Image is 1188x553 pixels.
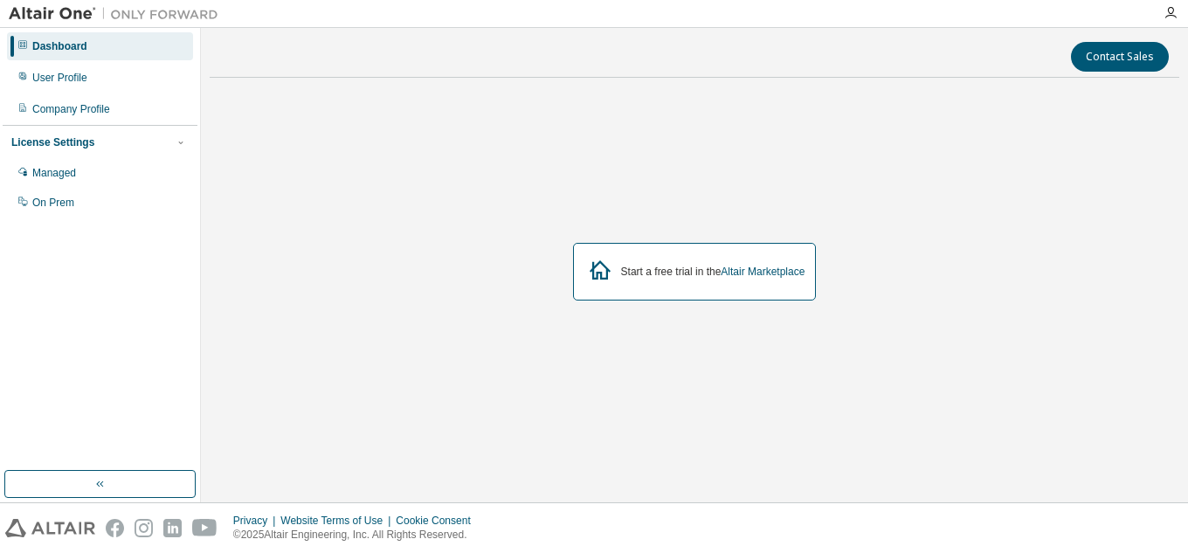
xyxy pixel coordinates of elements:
[32,196,74,210] div: On Prem
[32,39,87,53] div: Dashboard
[135,519,153,537] img: instagram.svg
[280,514,396,528] div: Website Terms of Use
[11,135,94,149] div: License Settings
[32,166,76,180] div: Managed
[233,514,280,528] div: Privacy
[9,5,227,23] img: Altair One
[32,102,110,116] div: Company Profile
[106,519,124,537] img: facebook.svg
[5,519,95,537] img: altair_logo.svg
[621,265,805,279] div: Start a free trial in the
[1071,42,1169,72] button: Contact Sales
[396,514,480,528] div: Cookie Consent
[192,519,218,537] img: youtube.svg
[721,266,805,278] a: Altair Marketplace
[233,528,481,543] p: © 2025 Altair Engineering, Inc. All Rights Reserved.
[163,519,182,537] img: linkedin.svg
[32,71,87,85] div: User Profile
